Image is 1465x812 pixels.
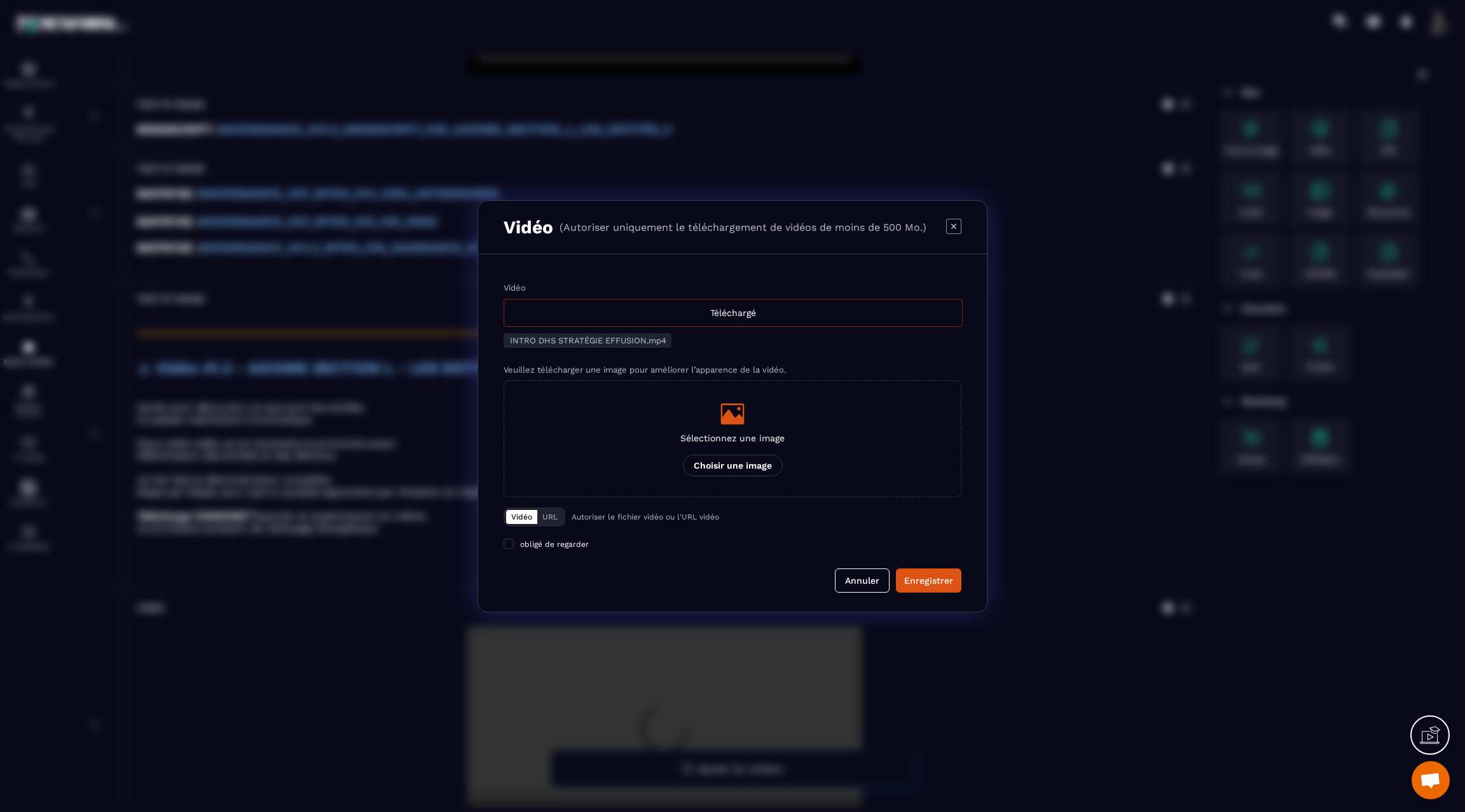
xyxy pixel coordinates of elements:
p: Sélectionnez une image [680,433,785,443]
span: obligé de regarder [520,540,589,549]
p: Autoriser le fichier vidéo ou l'URL vidéo [572,513,719,521]
h3: Vidéo [504,217,553,238]
button: URL [537,510,563,524]
label: Veuillez télécharger une image pour améliorer l’apparence de la vidéo. [504,365,786,375]
button: Annuler [835,568,890,593]
div: Ouvrir le chat [1412,761,1450,799]
p: (Autoriser uniquement le téléchargement de vidéos de moins de 500 Mo.) [560,221,926,233]
label: Vidéo [504,283,526,292]
div: Enregistrer [904,574,953,587]
span: INTRO DHS STRATÉGIE EFFUSION.mp4 [510,336,666,345]
button: Vidéo [506,510,537,524]
div: Téléchargé [504,299,963,327]
button: Enregistrer [896,568,961,593]
p: Choisir une image [683,455,783,476]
